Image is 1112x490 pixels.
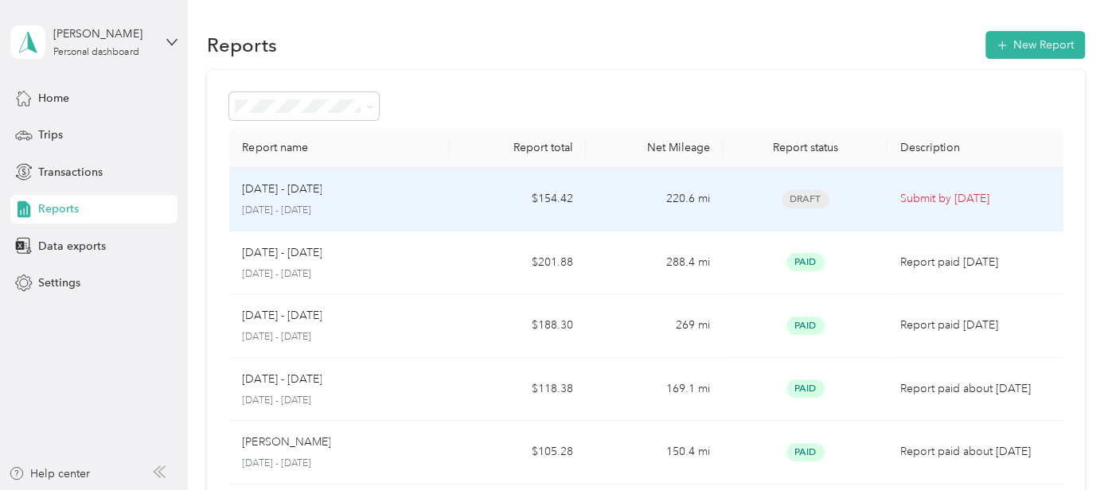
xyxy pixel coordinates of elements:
[9,465,90,482] button: Help center
[900,380,1058,398] p: Report paid about [DATE]
[586,128,723,168] th: Net Mileage
[586,231,723,295] td: 288.4 mi
[242,330,435,344] p: [DATE] - [DATE]
[242,244,322,262] p: [DATE] - [DATE]
[786,443,825,461] span: Paid
[229,128,448,168] th: Report name
[242,394,435,408] p: [DATE] - [DATE]
[786,317,825,335] span: Paid
[782,190,829,208] span: Draft
[207,37,276,53] h1: Reports
[38,90,69,107] span: Home
[38,200,79,217] span: Reports
[38,126,63,143] span: Trips
[449,231,586,295] td: $201.88
[786,253,825,271] span: Paid
[242,434,330,451] p: [PERSON_NAME]
[53,25,153,42] div: [PERSON_NAME]
[900,254,1058,271] p: Report paid [DATE]
[900,317,1058,334] p: Report paid [DATE]
[38,274,80,291] span: Settings
[242,457,435,471] p: [DATE] - [DATE]
[449,168,586,231] td: $154.42
[586,294,723,358] td: 269 mi
[900,443,1058,461] p: Report paid about [DATE]
[449,128,586,168] th: Report total
[449,358,586,422] td: $118.38
[242,267,435,282] p: [DATE] - [DATE]
[786,379,825,398] span: Paid
[242,307,322,325] p: [DATE] - [DATE]
[242,371,322,388] p: [DATE] - [DATE]
[985,31,1085,59] button: New Report
[735,141,875,154] div: Report status
[242,204,435,218] p: [DATE] - [DATE]
[242,181,322,198] p: [DATE] - [DATE]
[38,164,103,181] span: Transactions
[38,238,106,255] span: Data exports
[900,190,1058,208] p: Submit by [DATE]
[888,128,1071,168] th: Description
[586,358,723,422] td: 169.1 mi
[53,48,139,57] div: Personal dashboard
[586,168,723,231] td: 220.6 mi
[1023,401,1112,490] iframe: Everlance-gr Chat Button Frame
[586,421,723,484] td: 150.4 mi
[449,421,586,484] td: $105.28
[449,294,586,358] td: $188.30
